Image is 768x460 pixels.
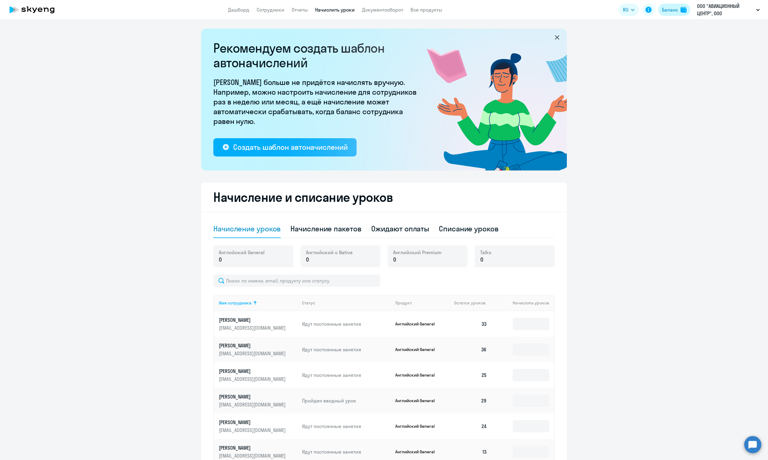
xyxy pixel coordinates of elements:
[393,256,396,264] span: 0
[697,2,754,17] p: ООО "АВИАЦИОННЫЙ ЦЕНТР", ООО "АВИАЦИОННЫЙ ЦЕНТР"
[219,342,287,349] p: [PERSON_NAME]
[219,256,222,264] span: 0
[219,376,287,382] p: [EMAIL_ADDRESS][DOMAIN_NAME]
[213,190,555,205] h2: Начисление и списание уроков
[449,311,492,337] td: 33
[302,300,390,306] div: Статус
[213,77,421,126] p: [PERSON_NAME] больше не придётся начислять вручную. Например, можно настроить начисление для сотр...
[302,300,315,306] div: Статус
[219,325,287,331] p: [EMAIL_ADDRESS][DOMAIN_NAME]
[439,224,499,234] div: Списание уроков
[411,7,442,13] a: Все продукты
[449,413,492,439] td: 24
[219,419,287,426] p: [PERSON_NAME]
[290,224,361,234] div: Начисление пакетов
[449,388,492,413] td: 29
[395,398,441,403] p: Английский General
[395,423,441,429] p: Английский General
[362,7,403,13] a: Документооборот
[454,300,485,306] span: Остаток уроков
[292,7,308,13] a: Отчеты
[228,7,249,13] a: Дашборд
[302,397,390,404] p: Пройден вводный урок
[395,300,450,306] div: Продукт
[219,368,287,374] p: [PERSON_NAME]
[302,321,390,327] p: Идут постоянные занятия
[480,249,491,256] span: Talks
[395,449,441,455] p: Английский General
[213,138,357,156] button: Создать шаблон автоначислений
[213,224,281,234] div: Начисление уроков
[619,4,639,16] button: RU
[219,427,287,434] p: [EMAIL_ADDRESS][DOMAIN_NAME]
[623,6,628,13] span: RU
[219,300,251,306] div: Имя сотрудника
[219,452,287,459] p: [EMAIL_ADDRESS][DOMAIN_NAME]
[233,142,347,152] div: Создать шаблон автоначислений
[219,342,297,357] a: [PERSON_NAME][EMAIL_ADDRESS][DOMAIN_NAME]
[306,249,353,256] span: Английский с Native
[219,401,287,408] p: [EMAIL_ADDRESS][DOMAIN_NAME]
[302,448,390,455] p: Идут постоянные занятия
[219,444,297,459] a: [PERSON_NAME][EMAIL_ADDRESS][DOMAIN_NAME]
[694,2,763,17] button: ООО "АВИАЦИОННЫЙ ЦЕНТР", ООО "АВИАЦИОННЫЙ ЦЕНТР"
[454,300,492,306] div: Остаток уроков
[449,337,492,362] td: 36
[213,275,380,287] input: Поиск по имени, email, продукту или статусу
[219,300,297,306] div: Имя сотрудника
[395,321,441,327] p: Английский General
[395,372,441,378] p: Английский General
[315,7,355,13] a: Начислить уроки
[219,393,287,400] p: [PERSON_NAME]
[371,224,429,234] div: Ожидают оплаты
[219,444,287,451] p: [PERSON_NAME]
[219,249,265,256] span: Английский General
[219,419,297,434] a: [PERSON_NAME][EMAIL_ADDRESS][DOMAIN_NAME]
[219,368,297,382] a: [PERSON_NAME][EMAIL_ADDRESS][DOMAIN_NAME]
[219,393,297,408] a: [PERSON_NAME][EMAIL_ADDRESS][DOMAIN_NAME]
[213,41,421,70] h2: Рекомендуем создать шаблон автоначислений
[492,295,554,311] th: Начислить уроков
[658,4,690,16] button: Балансbalance
[302,372,390,378] p: Идут постоянные занятия
[395,300,412,306] div: Продукт
[681,7,687,13] img: balance
[302,346,390,353] p: Идут постоянные занятия
[662,6,678,13] div: Баланс
[395,347,441,352] p: Английский General
[302,423,390,430] p: Идут постоянные занятия
[219,317,297,331] a: [PERSON_NAME][EMAIL_ADDRESS][DOMAIN_NAME]
[219,317,287,323] p: [PERSON_NAME]
[449,362,492,388] td: 25
[480,256,483,264] span: 0
[257,7,284,13] a: Сотрудники
[393,249,442,256] span: Английский Premium
[306,256,309,264] span: 0
[219,350,287,357] p: [EMAIL_ADDRESS][DOMAIN_NAME]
